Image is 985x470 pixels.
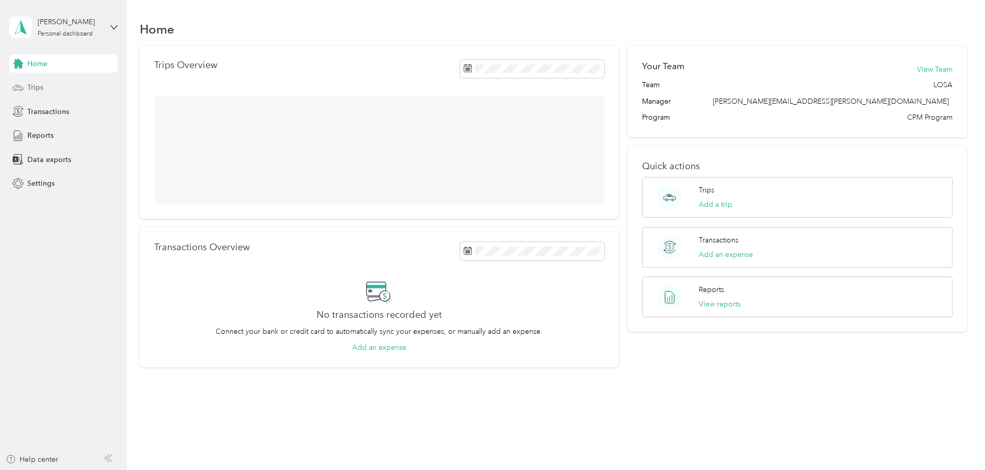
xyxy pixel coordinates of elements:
h2: No transactions recorded yet [317,310,442,320]
p: Trips Overview [154,60,217,71]
span: Manager [642,96,671,107]
p: Reports [699,284,724,295]
p: Connect your bank or credit card to automatically sync your expenses, or manually add an expense. [216,326,543,337]
span: [PERSON_NAME][EMAIL_ADDRESS][PERSON_NAME][DOMAIN_NAME] [713,97,949,106]
span: LOSA [933,79,953,90]
span: Team [642,79,660,90]
p: Transactions Overview [154,242,250,253]
button: Add an expense [352,342,406,353]
span: CPM Program [907,112,953,123]
span: Trips [27,82,43,93]
button: View Team [917,64,953,75]
p: Trips [699,185,714,196]
span: Data exports [27,154,71,165]
button: Add a trip [699,199,732,210]
span: Reports [27,130,54,141]
button: Add an expense [699,249,753,260]
p: Quick actions [642,161,953,172]
button: View reports [699,299,741,310]
button: Help center [6,454,58,465]
span: Program [642,112,670,123]
div: [PERSON_NAME] [38,17,102,27]
h1: Home [140,24,174,35]
h2: Your Team [642,60,684,73]
span: Settings [27,178,55,189]
span: Transactions [27,106,69,117]
p: Transactions [699,235,738,246]
iframe: Everlance-gr Chat Button Frame [927,412,985,470]
div: Personal dashboard [38,31,93,37]
span: Home [27,58,47,69]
